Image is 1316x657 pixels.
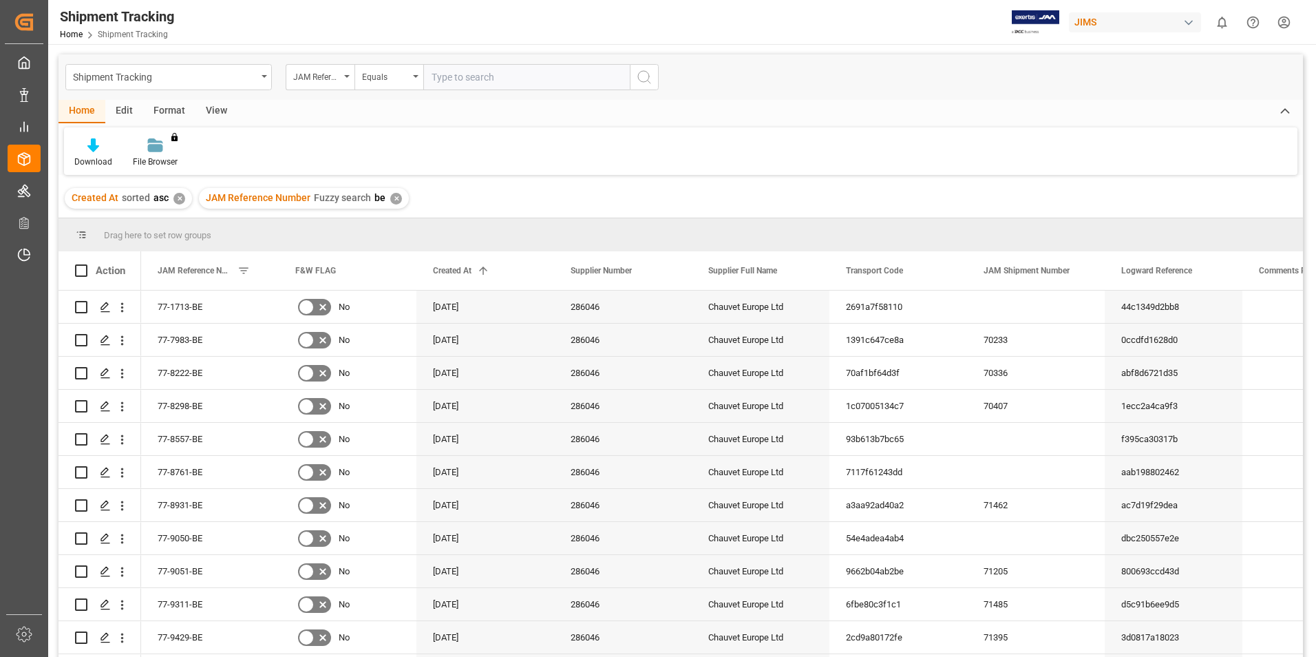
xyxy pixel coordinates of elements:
div: 71205 [967,555,1105,587]
div: Press SPACE to select this row. [59,555,141,588]
div: 286046 [554,588,692,620]
div: Chauvet Europe Ltd [692,489,829,521]
div: 77-7983-BE [141,324,279,356]
span: Created At [433,266,471,275]
div: 77-9311-BE [141,588,279,620]
div: 800693ccd43d [1105,555,1242,587]
div: f395ca30317b [1105,423,1242,455]
div: a3aa92ad40a2 [829,489,967,521]
img: Exertis%20JAM%20-%20Email%20Logo.jpg_1722504956.jpg [1012,10,1059,34]
button: Help Center [1238,7,1269,38]
div: [DATE] [416,555,554,587]
div: 44c1349d2bb8 [1105,291,1242,323]
div: 286046 [554,489,692,521]
button: search button [630,64,659,90]
span: No [339,291,350,323]
div: 77-9050-BE [141,522,279,554]
div: 77-8222-BE [141,357,279,389]
span: No [339,490,350,521]
div: Shipment Tracking [73,67,257,85]
div: 70233 [967,324,1105,356]
span: No [339,523,350,554]
div: [DATE] [416,522,554,554]
div: Home [59,100,105,123]
div: Chauvet Europe Ltd [692,357,829,389]
div: Format [143,100,195,123]
span: No [339,622,350,654]
div: Press SPACE to select this row. [59,522,141,555]
div: abf8d6721d35 [1105,357,1242,389]
div: 2cd9a80172fe [829,621,967,654]
div: 77-9051-BE [141,555,279,587]
a: Home [60,30,83,39]
button: open menu [354,64,423,90]
div: 1c07005134c7 [829,390,967,422]
div: d5c91b6ee9d5 [1105,588,1242,620]
div: Chauvet Europe Ltd [692,456,829,488]
div: ✕ [173,193,185,205]
span: Transport Code [846,266,903,275]
div: 286046 [554,456,692,488]
div: 3d0817a18023 [1105,621,1242,654]
div: JAM Reference Number [293,67,340,83]
div: 286046 [554,522,692,554]
div: [DATE] [416,291,554,323]
span: No [339,324,350,356]
div: Edit [105,100,143,123]
span: No [339,589,350,620]
div: 286046 [554,324,692,356]
span: No [339,424,350,455]
div: Press SPACE to select this row. [59,324,141,357]
div: 1391c647ce8a [829,324,967,356]
div: 286046 [554,390,692,422]
div: Chauvet Europe Ltd [692,390,829,422]
div: ac7d19f29dea [1105,489,1242,521]
div: 6fbe80c3f1c1 [829,588,967,620]
div: Press SPACE to select this row. [59,291,141,324]
div: 286046 [554,291,692,323]
div: Press SPACE to select this row. [59,621,141,654]
button: JIMS [1069,9,1207,35]
div: Press SPACE to select this row. [59,456,141,489]
div: 1ecc2a4ca9f3 [1105,390,1242,422]
div: 71395 [967,621,1105,654]
div: 286046 [554,357,692,389]
div: Press SPACE to select this row. [59,357,141,390]
span: No [339,357,350,389]
div: 70af1bf64d3f [829,357,967,389]
span: No [339,390,350,422]
div: 70407 [967,390,1105,422]
div: Action [96,264,125,277]
div: 7117f61243dd [829,456,967,488]
div: [DATE] [416,423,554,455]
div: Chauvet Europe Ltd [692,588,829,620]
div: Chauvet Europe Ltd [692,291,829,323]
span: Supplier Full Name [708,266,777,275]
div: [DATE] [416,456,554,488]
span: No [339,457,350,488]
div: Chauvet Europe Ltd [692,423,829,455]
div: Chauvet Europe Ltd [692,555,829,587]
div: 286046 [554,423,692,455]
div: 0ccdfd1628d0 [1105,324,1242,356]
div: aab198802462 [1105,456,1242,488]
div: [DATE] [416,588,554,620]
div: 77-8761-BE [141,456,279,488]
div: ✕ [390,193,402,205]
div: Shipment Tracking [60,6,174,27]
div: 9662b04ab2be [829,555,967,587]
div: Press SPACE to select this row. [59,390,141,423]
button: show 0 new notifications [1207,7,1238,38]
span: F&W FLAG [295,266,336,275]
div: Equals [362,67,409,83]
div: Chauvet Europe Ltd [692,522,829,554]
div: [DATE] [416,621,554,654]
div: 77-8931-BE [141,489,279,521]
div: 71485 [967,588,1105,620]
span: Supplier Number [571,266,632,275]
div: 70336 [967,357,1105,389]
span: JAM Reference Number [206,192,310,203]
div: View [195,100,237,123]
div: Download [74,156,112,168]
div: 77-1713-BE [141,291,279,323]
